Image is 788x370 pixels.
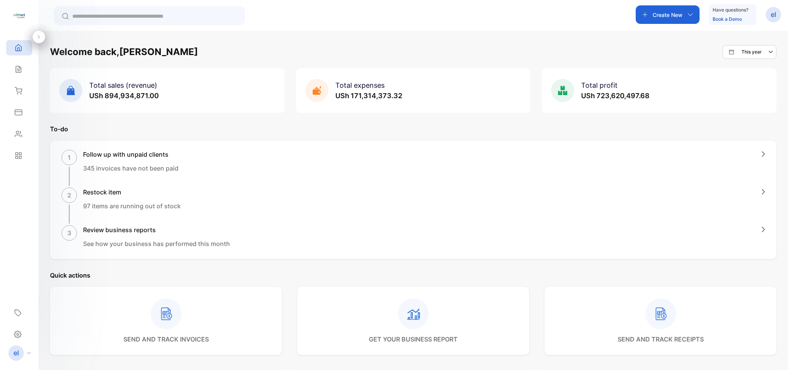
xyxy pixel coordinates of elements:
p: 3 [67,228,72,238]
p: 345 invoices have not been paid [83,164,178,173]
p: To-do [50,124,776,134]
p: Create New [653,11,683,19]
h1: Restock item [83,188,181,197]
span: USh 171,314,373.32 [335,92,402,100]
span: Total expenses [335,81,385,89]
span: USh 894,934,871.00 [89,92,159,100]
h1: Follow up with unpaid clients [83,150,178,159]
p: el [771,10,776,20]
p: Quick actions [50,271,776,280]
p: 1 [68,153,71,162]
p: 2 [67,191,71,200]
button: This year [723,45,776,59]
h1: Review business reports [83,225,230,234]
p: 97 items are running out of stock [83,201,181,211]
span: Total profit [581,81,618,89]
p: See how your business has performed this month [83,239,230,248]
button: Create New [636,5,700,24]
span: USh 723,620,497.68 [581,92,650,100]
img: logo [13,10,25,22]
p: Have questions? [713,6,748,14]
button: el [766,5,781,24]
p: send and track receipts [618,335,704,344]
p: This year [741,49,762,55]
p: send and track invoices [123,335,209,344]
a: Book a Demo [713,16,742,22]
iframe: LiveChat chat widget [756,338,788,370]
p: get your business report [369,335,458,344]
h1: Welcome back, [PERSON_NAME] [50,45,198,59]
p: el [13,348,19,358]
span: Total sales (revenue) [89,81,157,89]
